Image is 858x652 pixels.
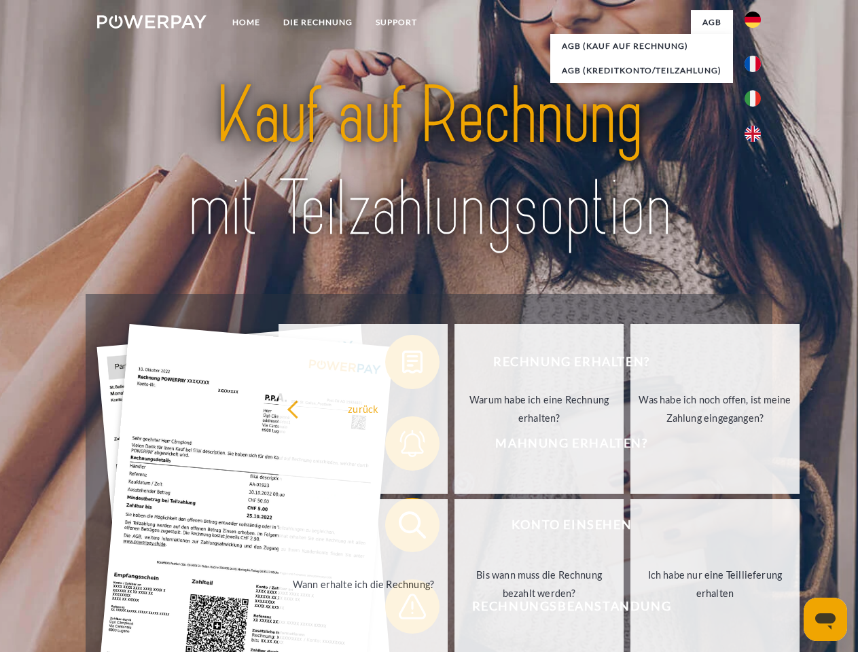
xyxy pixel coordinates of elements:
[745,126,761,142] img: en
[550,58,733,83] a: AGB (Kreditkonto/Teilzahlung)
[97,15,207,29] img: logo-powerpay-white.svg
[745,12,761,28] img: de
[639,566,791,602] div: Ich habe nur eine Teillieferung erhalten
[745,90,761,107] img: it
[221,10,272,35] a: Home
[804,598,847,641] iframe: Schaltfläche zum Öffnen des Messaging-Fensters
[364,10,429,35] a: SUPPORT
[287,399,440,418] div: zurück
[463,391,615,427] div: Warum habe ich eine Rechnung erhalten?
[639,391,791,427] div: Was habe ich noch offen, ist meine Zahlung eingegangen?
[287,575,440,593] div: Wann erhalte ich die Rechnung?
[272,10,364,35] a: DIE RECHNUNG
[130,65,728,260] img: title-powerpay_de.svg
[691,10,733,35] a: agb
[745,56,761,72] img: fr
[630,324,800,494] a: Was habe ich noch offen, ist meine Zahlung eingegangen?
[463,566,615,602] div: Bis wann muss die Rechnung bezahlt werden?
[550,34,733,58] a: AGB (Kauf auf Rechnung)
